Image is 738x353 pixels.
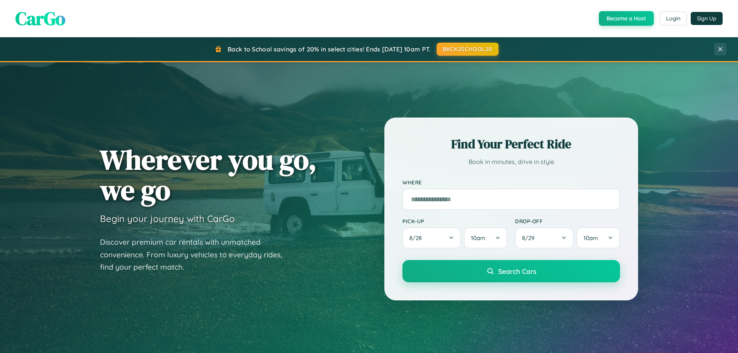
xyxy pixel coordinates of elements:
span: Back to School savings of 20% in select cities! Ends [DATE] 10am PT. [228,45,430,53]
span: 10am [583,234,598,242]
h1: Wherever you go, we go [100,144,317,205]
h3: Begin your journey with CarGo [100,213,235,224]
button: BACK2SCHOOL20 [437,43,499,56]
button: Login [660,12,687,25]
h2: Find Your Perfect Ride [402,136,620,152]
label: Drop-off [515,218,620,224]
p: Discover premium car rentals with unmatched convenience. From luxury vehicles to everyday rides, ... [100,236,292,273]
button: Sign Up [691,12,723,25]
span: CarGo [15,6,65,31]
span: 8 / 28 [409,234,426,242]
label: Pick-up [402,218,507,224]
span: 10am [471,234,485,242]
label: Where [402,179,620,186]
button: 8/29 [515,227,573,249]
button: Become a Host [599,11,654,26]
span: 8 / 29 [522,234,538,242]
span: Search Cars [498,267,536,275]
p: Book in minutes, drive in style [402,156,620,167]
button: Search Cars [402,260,620,282]
button: 8/28 [402,227,461,249]
button: 10am [577,227,620,249]
button: 10am [464,227,507,249]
